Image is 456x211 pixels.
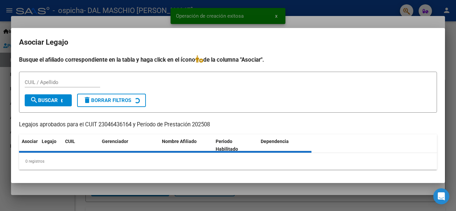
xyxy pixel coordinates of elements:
[102,139,128,144] span: Gerenciador
[30,96,38,104] mat-icon: search
[159,134,213,156] datatable-header-cell: Nombre Afiliado
[216,139,238,152] span: Periodo Habilitado
[19,36,437,49] h2: Asociar Legajo
[83,97,131,103] span: Borrar Filtros
[258,134,312,156] datatable-header-cell: Dependencia
[19,121,437,129] p: Legajos aprobados para el CUIT 23046436164 y Período de Prestación 202508
[162,139,197,144] span: Nombre Afiliado
[19,55,437,64] h4: Busque el afiliado correspondiente en la tabla y haga click en el ícono de la columna "Asociar".
[62,134,99,156] datatable-header-cell: CUIL
[99,134,159,156] datatable-header-cell: Gerenciador
[19,153,437,170] div: 0 registros
[19,134,39,156] datatable-header-cell: Asociar
[25,94,72,106] button: Buscar
[213,134,258,156] datatable-header-cell: Periodo Habilitado
[42,139,56,144] span: Legajo
[65,139,75,144] span: CUIL
[433,188,449,204] div: Open Intercom Messenger
[83,96,91,104] mat-icon: delete
[261,139,289,144] span: Dependencia
[22,139,38,144] span: Asociar
[30,97,58,103] span: Buscar
[39,134,62,156] datatable-header-cell: Legajo
[77,94,146,107] button: Borrar Filtros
